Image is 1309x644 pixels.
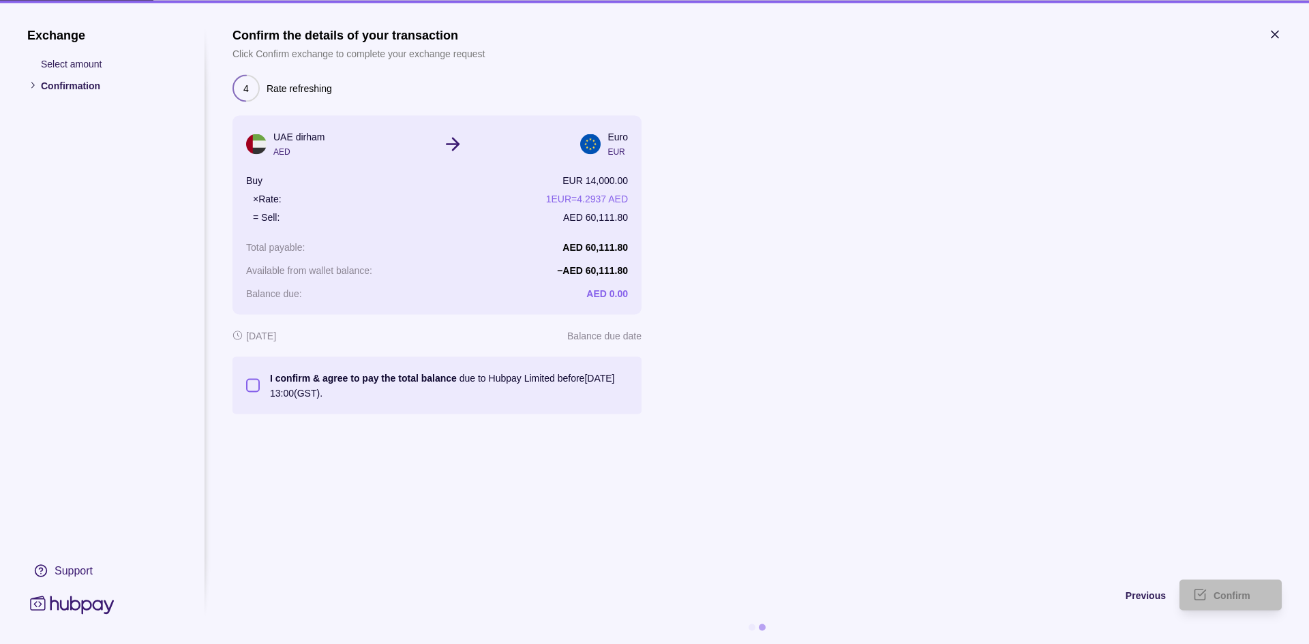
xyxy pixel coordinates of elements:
[607,144,628,159] p: EUR
[562,172,628,187] p: EUR 14,000.00
[27,27,177,42] h1: Exchange
[246,241,305,252] p: Total payable :
[563,209,628,224] p: AED 60,111.80
[546,191,628,206] p: 1 EUR = 4.2937 AED
[273,144,325,159] p: AED
[246,288,302,298] p: Balance due :
[607,129,628,144] p: Euro
[55,563,93,578] div: Support
[246,328,276,343] p: [DATE]
[232,27,485,42] h1: Confirm the details of your transaction
[586,288,628,298] p: AED 0.00
[243,80,249,95] p: 4
[567,328,642,343] p: Balance due date
[562,241,628,252] p: AED 60,111.80
[1214,590,1250,601] span: Confirm
[41,78,177,93] p: Confirmation
[232,46,485,61] p: Click Confirm exchange to complete your exchange request
[232,579,1166,610] button: Previous
[557,264,628,275] p: − AED 60,111.80
[246,134,267,154] img: ae
[1179,579,1282,610] button: Confirm
[246,172,262,187] p: Buy
[246,264,372,275] p: Available from wallet balance :
[1126,590,1166,601] span: Previous
[253,209,280,224] p: = Sell:
[273,129,325,144] p: UAE dirham
[580,134,601,154] img: eu
[267,80,332,95] p: Rate refreshing
[27,556,177,585] a: Support
[41,56,177,71] p: Select amount
[270,370,628,400] p: due to Hubpay Limited before [DATE] 13:00 (GST).
[270,372,457,383] p: I confirm & agree to pay the total balance
[253,191,282,206] p: × Rate:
